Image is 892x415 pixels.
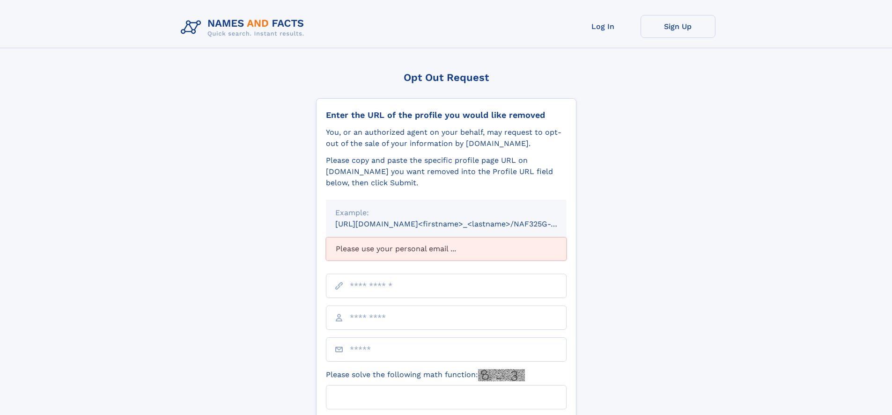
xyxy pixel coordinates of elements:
div: Example: [335,207,557,218]
div: Opt Out Request [316,72,576,83]
a: Sign Up [641,15,715,38]
img: Logo Names and Facts [177,15,312,40]
a: Log In [566,15,641,38]
label: Please solve the following math function: [326,369,525,381]
div: Enter the URL of the profile you would like removed [326,110,567,120]
div: Please copy and paste the specific profile page URL on [DOMAIN_NAME] you want removed into the Pr... [326,155,567,189]
div: Please use your personal email ... [326,237,567,261]
small: [URL][DOMAIN_NAME]<firstname>_<lastname>/NAF325G-xxxxxxxx [335,219,584,228]
div: You, or an authorized agent on your behalf, may request to opt-out of the sale of your informatio... [326,127,567,149]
